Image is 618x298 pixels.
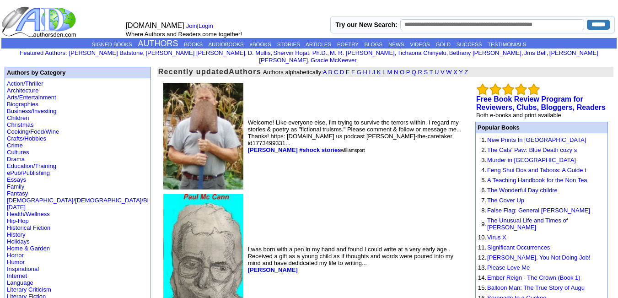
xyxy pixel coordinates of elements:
[186,22,197,29] a: Join
[248,146,341,153] a: [PERSON_NAME] #shock stories
[346,69,350,76] a: E
[145,49,245,56] a: [PERSON_NAME] [PERSON_NAME]
[334,69,338,76] a: C
[524,49,547,56] a: Jms Bell
[478,165,478,166] img: shim.gif
[487,217,568,231] a: The Unusual Life and Times of [PERSON_NAME]
[478,206,478,206] img: shim.gif
[69,49,598,64] font: , , , , , , , , , ,
[7,259,25,265] a: Humor
[250,42,271,47] a: eBOOKS
[7,211,50,217] a: Health/Wellness
[7,69,66,76] b: Authors by Category
[478,274,486,281] font: 14.
[487,177,587,184] a: A Teaching Handbook for the Non Tea
[7,114,29,121] a: Children
[7,135,46,142] a: Crafts/Hobbies
[363,69,367,76] a: H
[163,83,243,190] img: 165562.jpg
[311,57,356,64] a: Gracie McKeever
[126,31,242,38] font: Where Authors and Readers come together!
[7,231,25,238] a: History
[158,68,229,76] font: Recently updated
[7,204,26,211] a: [DATE]
[306,42,331,47] a: ARTICLES
[430,69,433,76] a: T
[481,146,486,153] font: 2.
[459,69,462,76] a: Y
[406,69,410,76] a: P
[487,284,585,291] a: Balloon Man: The True Story of Augu
[335,21,397,28] label: Try our New Search:
[478,175,478,176] img: shim.gif
[487,207,590,214] a: False Flag: General [PERSON_NAME]
[387,69,392,76] a: M
[382,69,386,76] a: L
[478,185,478,186] img: shim.gif
[7,94,56,101] a: Arts/Entertainment
[487,197,524,204] a: The Cover Up
[478,254,486,261] font: 12.
[7,279,33,286] a: Language
[337,42,359,47] a: POETRY
[7,128,59,135] a: Cooking/Food/Wine
[487,244,550,251] a: Significant Occurrences
[412,69,416,76] a: Q
[329,51,330,56] font: i
[394,69,398,76] a: N
[449,49,521,56] a: Bethany [PERSON_NAME]
[208,42,243,47] a: AUDIOBOOKS
[377,69,381,76] a: K
[481,197,486,204] font: 7.
[69,49,143,56] a: [PERSON_NAME] Batstone
[453,69,457,76] a: X
[328,69,332,76] a: B
[476,112,563,119] font: Both e-books and print available.
[476,95,606,111] a: Free Book Review Program for Reviewers, Clubs, Bloggers, Readers
[277,42,300,47] a: STORIES
[7,108,56,114] a: Business/Investing
[478,233,478,233] img: shim.gif
[248,49,271,56] a: D. Mullis
[400,69,404,76] a: O
[388,42,404,47] a: NEWS
[548,51,549,56] font: i
[481,136,486,143] font: 1.
[7,80,43,87] a: Action/Thriller
[481,157,486,163] font: 3.
[487,136,586,143] a: New Prints In [GEOGRAPHIC_DATA]
[248,266,298,273] b: [PERSON_NAME]
[478,124,520,131] font: Popular Books
[489,83,501,95] img: bigemptystars.png
[487,274,580,281] a: Ember Reign - The Crown (Book 1)
[7,190,28,197] a: Fantasy
[7,183,24,190] a: Family
[448,51,449,56] font: i
[184,42,203,47] a: BOOKS
[478,195,478,196] img: shim.gif
[7,142,23,149] a: Crime
[365,42,383,47] a: BLOGS
[20,49,67,56] font: :
[478,234,486,241] font: 10.
[441,69,445,76] a: V
[487,234,506,241] a: Virus X
[515,83,527,95] img: bigemptystars.png
[481,207,486,214] font: 8.
[7,156,25,163] a: Drama
[528,83,540,95] img: bigemptystars.png
[263,69,468,76] font: Authors alphabetically:
[457,42,482,47] a: SUCCESS
[7,169,50,176] a: ePub/Publishing
[487,187,558,194] a: The Wonderful Day childre
[396,51,397,56] font: i
[229,68,261,76] b: Authors
[502,83,514,95] img: bigemptystars.png
[323,69,327,76] a: A
[478,284,486,291] font: 15.
[478,264,486,271] font: 13.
